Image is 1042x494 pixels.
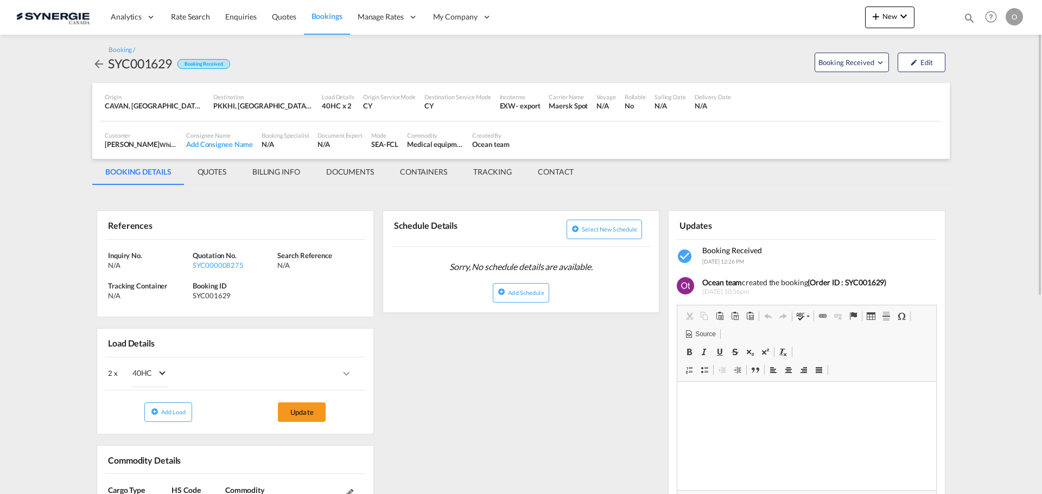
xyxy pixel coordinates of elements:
[277,260,359,270] div: N/A
[111,11,142,22] span: Analytics
[105,93,205,101] div: Origin
[177,59,230,69] div: Booking Received
[193,291,275,300] div: SYC001629
[424,101,491,111] div: CY
[758,345,773,359] a: Superscript
[272,12,296,21] span: Quotes
[863,309,879,323] a: Table
[472,131,510,139] div: Created By
[525,159,587,185] md-tab-item: CONTACT
[549,101,588,111] div: Maersk Spot
[697,345,712,359] a: Italic (Ctrl+I)
[171,12,210,21] span: Rate Search
[239,159,313,185] md-tab-item: BILLING INFO
[963,12,975,24] md-icon: icon-magnify
[742,309,758,323] a: Paste from Word
[358,11,404,22] span: Manage Rates
[105,215,233,234] div: References
[694,330,715,339] span: Source
[815,309,830,323] a: Link (Ctrl+K)
[677,215,804,234] div: Updates
[322,93,354,101] div: Load Details
[697,363,712,377] a: Insert/Remove Bulleted List
[727,309,742,323] a: Paste as plain text (Ctrl+Shift+V)
[363,93,416,101] div: Origin Service Mode
[262,139,309,149] div: N/A
[682,345,697,359] a: Bold (Ctrl+B)
[712,309,727,323] a: Paste (Ctrl+V)
[424,93,491,101] div: Destination Service Mode
[193,281,227,290] span: Booking ID
[108,55,172,72] div: SYC001629
[677,277,694,294] img: gQrapAAAABklEQVQDABJkUIhadMHAAAAAAElFTkSuQmCC
[407,139,463,149] div: Medical equipment HS Code : 90181210
[109,46,135,55] div: Booking /
[193,251,237,260] span: Quotation No.
[213,101,313,111] div: PKKHI, Karachi, Pakistan, Indian Subcontinent, Asia Pacific
[655,101,686,111] div: N/A
[869,12,910,21] span: New
[898,53,945,72] button: icon-pencilEdit
[682,327,719,341] a: Source
[108,251,142,260] span: Inquiry No.
[596,93,615,101] div: Voyage
[161,408,186,415] span: Add Load
[730,363,745,377] a: Increase Indent
[108,360,235,387] div: 2 x
[317,139,363,149] div: N/A
[500,101,516,111] div: EXW
[811,363,827,377] a: Justify
[982,8,1000,26] span: Help
[712,345,727,359] a: Underline (Ctrl+U)
[92,57,105,70] md-icon: icon-arrow-left
[815,53,889,72] button: Open demo menu
[186,131,253,139] div: Consignee Name
[715,363,730,377] a: Decrease Indent
[193,260,275,270] div: SYC000008275
[695,93,731,101] div: Delivery Date
[571,225,579,233] md-icon: icon-plus-circle
[766,363,781,377] a: Align Left
[445,256,597,277] span: Sorry, No schedule details are available.
[682,309,697,323] a: Cut (Ctrl+X)
[549,93,588,101] div: Carrier Name
[682,363,697,377] a: Insert/Remove Numbered List
[213,93,313,101] div: Destination
[391,215,519,242] div: Schedule Details
[582,226,637,233] span: Select new schedule
[516,101,540,111] div: - export
[702,258,744,265] span: [DATE] 12:26 PM
[144,402,192,422] button: icon-plus-circleAdd Load
[460,159,525,185] md-tab-item: TRACKING
[105,101,205,111] div: CAVAN, Vancouver, BC, Canada, North America, Americas
[407,131,463,139] div: Commodity
[796,363,811,377] a: Align Right
[781,363,796,377] a: Centre
[108,260,190,270] div: N/A
[277,251,332,260] span: Search Reference
[776,345,791,359] a: Remove Format
[879,309,894,323] a: Insert Horizontal Line
[160,140,218,149] span: White Geese Logistics
[865,7,914,28] button: icon-plus 400-fgNewicon-chevron-down
[105,139,177,149] div: [PERSON_NAME]
[702,278,742,287] b: Ocean team
[498,288,505,296] md-icon: icon-plus-circle
[262,131,309,139] div: Booking Specialist
[894,309,909,323] a: Insert Special Character
[982,8,1006,27] div: Help
[151,408,158,415] md-icon: icon-plus-circle
[313,159,387,185] md-tab-item: DOCUMENTS
[472,139,510,149] div: Ocean team
[596,101,615,111] div: N/A
[92,55,108,72] div: icon-arrow-left
[186,139,253,149] div: Add Consignee Name
[625,93,646,101] div: Rollable
[312,11,342,21] span: Bookings
[433,11,478,22] span: My Company
[702,287,929,297] span: [DATE] 10:56pm
[105,333,159,352] div: Load Details
[702,246,762,255] span: Booking Received
[371,131,398,139] div: Mode
[830,309,846,323] a: Unlink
